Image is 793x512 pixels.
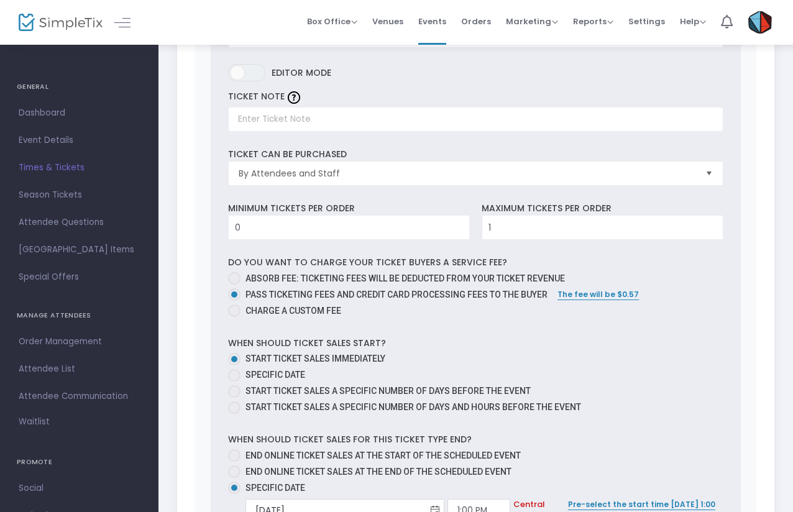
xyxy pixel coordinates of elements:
label: When should ticket sales start? [228,337,386,350]
span: End online ticket sales at the end of the scheduled event [245,467,511,477]
img: question-mark [288,91,300,104]
span: Venues [372,6,403,37]
span: Help [680,16,706,27]
span: Times & Tickets [19,160,140,176]
label: Do you want to charge your ticket buyers a service fee? [228,256,507,269]
span: End online ticket sales at the start of the scheduled event [245,450,521,460]
span: Charge a custom fee [241,304,341,318]
span: Events [418,6,446,37]
span: Pass ticketing fees and credit card processing fees to the buyer [241,288,548,301]
span: By Attendees and Staff [239,167,695,180]
span: Settings [628,6,665,37]
span: Event Details [19,132,140,149]
span: Marketing [506,16,558,27]
h4: MANAGE ATTENDEES [17,303,142,328]
label: Maximum tickets per order [482,202,612,215]
span: Social [19,480,140,496]
span: Orders [461,6,491,37]
label: When should ticket sales for this ticket type end? [228,433,472,446]
span: Editor mode [272,64,331,81]
label: TICKET NOTE [228,90,285,103]
span: Start ticket sales a specific number of days and hours before the event [245,402,581,412]
h4: GENERAL [17,75,142,99]
label: Minimum tickets per order [228,202,355,215]
span: Box Office [307,16,357,27]
span: Reports [573,16,613,27]
span: Specific Date [245,483,305,493]
span: Order Management [19,334,140,350]
input: Enter Ticket Note [228,107,723,132]
h4: PROMOTE [17,450,142,475]
span: Start ticket sales a specific number of days before the event [245,386,531,396]
span: Specific Date [245,370,305,380]
span: Start ticket sales immediately [245,354,385,363]
span: Attendee Communication [19,388,140,405]
span: Dashboard [19,105,140,121]
button: Select [700,162,718,185]
span: Absorb fee: Ticketing fees will be deducted from your ticket revenue [245,273,565,283]
span: Waitlist [19,416,50,428]
span: Special Offers [19,269,140,285]
span: Attendee Questions [19,214,140,231]
label: Ticket can be purchased [228,148,347,161]
span: Season Tickets [19,187,140,203]
span: Attendee List [19,361,140,377]
span: [GEOGRAPHIC_DATA] Items [19,242,140,258]
span: The fee will be $0.57 [557,289,639,299]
